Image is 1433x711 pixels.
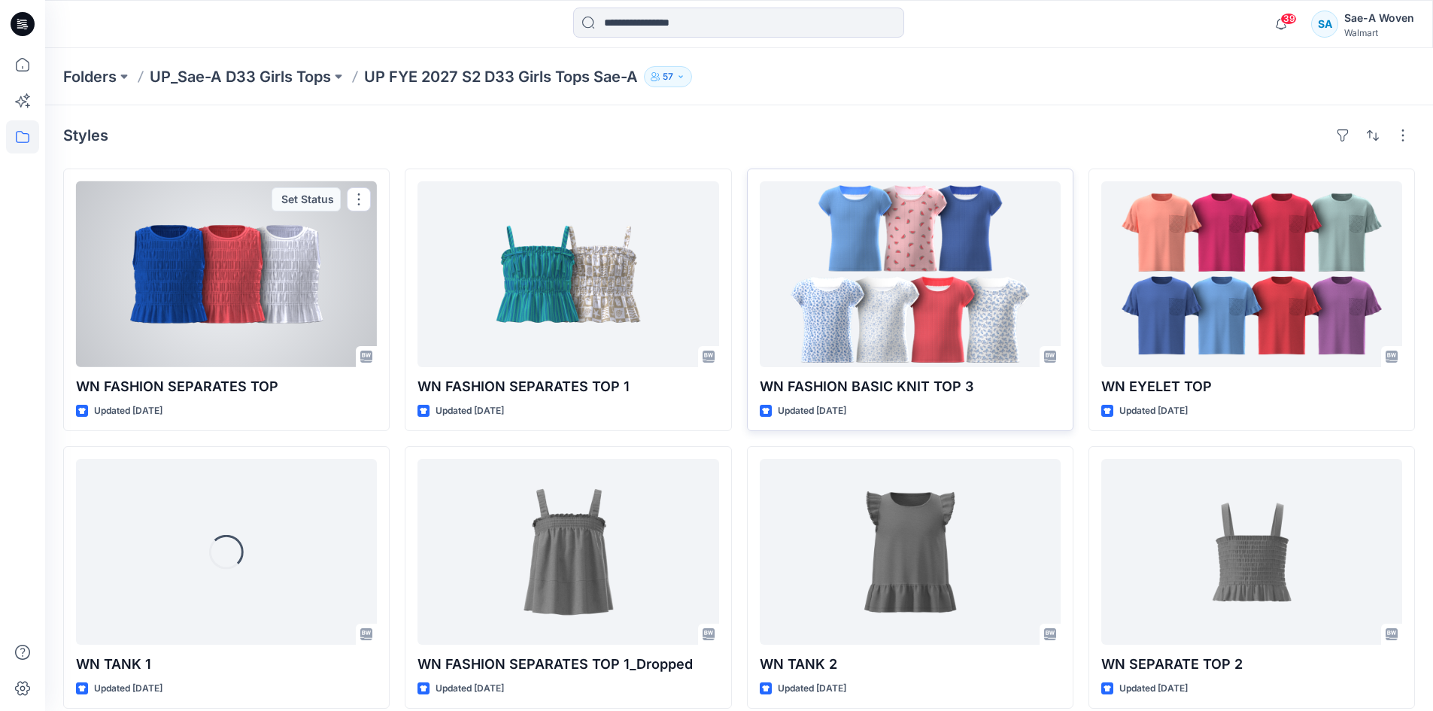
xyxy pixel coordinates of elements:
[436,403,504,419] p: Updated [DATE]
[644,66,692,87] button: 57
[63,66,117,87] a: Folders
[760,376,1061,397] p: WN FASHION BASIC KNIT TOP 3
[663,68,673,85] p: 57
[1101,181,1402,367] a: WN EYELET TOP
[1344,27,1414,38] div: Walmart
[150,66,331,87] a: UP_Sae-A D33 Girls Tops
[760,181,1061,367] a: WN FASHION BASIC KNIT TOP 3
[778,681,846,697] p: Updated [DATE]
[760,459,1061,645] a: WN TANK 2
[1280,13,1297,25] span: 39
[63,126,108,144] h4: Styles
[1119,403,1188,419] p: Updated [DATE]
[76,654,377,675] p: WN TANK 1
[1119,681,1188,697] p: Updated [DATE]
[76,376,377,397] p: WN FASHION SEPARATES TOP
[1101,654,1402,675] p: WN SEPARATE TOP 2
[417,181,718,367] a: WN FASHION SEPARATES TOP 1
[417,654,718,675] p: WN FASHION SEPARATES TOP 1_Dropped
[417,459,718,645] a: WN FASHION SEPARATES TOP 1_Dropped
[364,66,638,87] p: UP FYE 2027 S2 D33 Girls Tops Sae-A
[1101,376,1402,397] p: WN EYELET TOP
[1344,9,1414,27] div: Sae-A Woven
[94,681,162,697] p: Updated [DATE]
[1101,459,1402,645] a: WN SEPARATE TOP 2
[778,403,846,419] p: Updated [DATE]
[436,681,504,697] p: Updated [DATE]
[760,654,1061,675] p: WN TANK 2
[417,376,718,397] p: WN FASHION SEPARATES TOP 1
[94,403,162,419] p: Updated [DATE]
[76,181,377,367] a: WN FASHION SEPARATES TOP
[1311,11,1338,38] div: SA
